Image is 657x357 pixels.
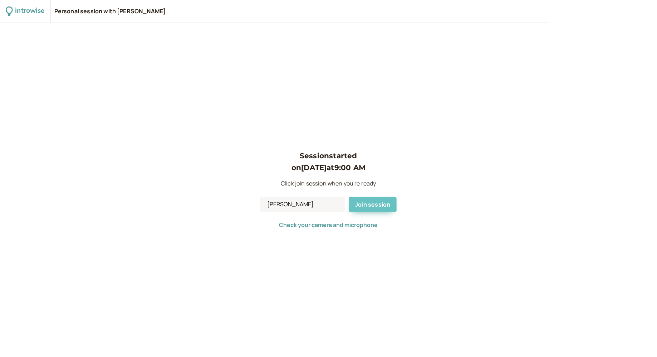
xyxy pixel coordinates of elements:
div: Personal session with [PERSON_NAME] [54,8,166,15]
div: introwise [15,6,44,17]
button: Check your camera and microphone [279,222,378,228]
button: Join session [349,197,397,212]
input: Your Name [260,197,345,212]
span: Check your camera and microphone [279,221,378,229]
span: Join session [356,201,391,208]
p: Click join session when you're ready [260,179,397,188]
h3: Session started on [DATE] at 9:00 AM [260,150,397,173]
